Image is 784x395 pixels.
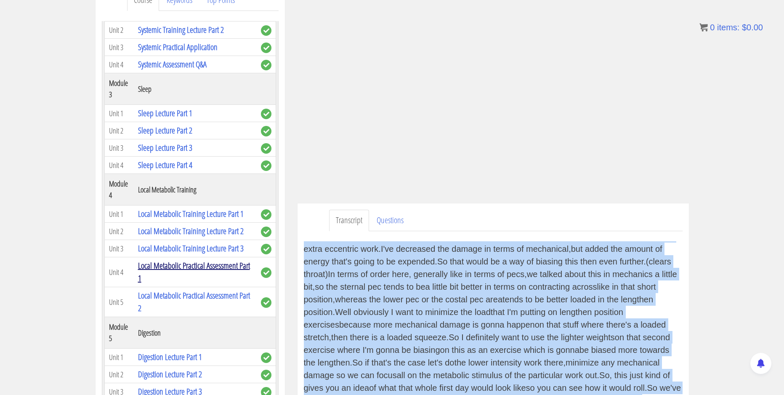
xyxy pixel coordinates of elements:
span: complete [261,267,271,278]
a: 0 items: $0.00 [699,23,763,32]
a: Local Metabolic Training Lecture Part 3 [138,243,244,254]
th: Module 4 [104,174,134,206]
a: Digestion Lecture Part 1 [138,351,202,363]
td: Unit 4 [104,56,134,73]
th: Local Metabolic Training [134,174,257,206]
td: Unit 3 [104,240,134,257]
a: Local Metabolic Training Lecture Part 2 [138,225,244,237]
td: Unit 2 [104,366,134,383]
span: complete [261,109,271,119]
span: $ [742,23,747,32]
span: complete [261,43,271,53]
a: Digestion Lecture Part 2 [138,368,202,380]
span: 0 [710,23,715,32]
img: icon11.png [699,23,708,32]
td: Unit 3 [104,39,134,56]
td: Unit 2 [104,122,134,139]
span: complete [261,209,271,220]
td: Unit 4 [104,257,134,287]
th: Sleep [134,73,257,105]
a: Sleep Lecture Part 1 [138,107,192,119]
a: Local Metabolic Practical Assessment Part 2 [138,290,250,314]
span: complete [261,126,271,136]
a: Systemic Assessment Q&A [138,59,207,70]
span: complete [261,143,271,154]
a: Local Metabolic Training Lecture Part 1 [138,208,244,219]
td: Unit 2 [104,21,134,39]
span: items: [717,23,739,32]
th: Module 5 [104,317,134,349]
a: Sleep Lecture Part 3 [138,142,192,153]
a: Questions [370,210,410,231]
span: complete [261,297,271,308]
span: complete [261,370,271,380]
a: Systemic Training Lecture Part 2 [138,24,224,35]
td: Unit 1 [104,206,134,223]
td: Unit 1 [104,349,134,366]
span: complete [261,25,271,36]
bdi: 0.00 [742,23,763,32]
span: complete [261,352,271,363]
a: Sleep Lecture Part 4 [138,159,192,171]
td: Unit 5 [104,287,134,317]
a: Sleep Lecture Part 2 [138,125,192,136]
th: Module 3 [104,73,134,105]
a: Local Metabolic Practical Assessment Part 1 [138,260,250,284]
td: Unit 4 [104,157,134,174]
td: Unit 1 [104,105,134,122]
span: complete [261,160,271,171]
span: complete [261,244,271,254]
span: complete [261,227,271,237]
a: Systemic Practical Application [138,41,218,53]
th: Digestion [134,317,257,349]
td: Unit 2 [104,223,134,240]
a: Transcript [329,210,369,231]
td: Unit 3 [104,139,134,157]
span: complete [261,60,271,70]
